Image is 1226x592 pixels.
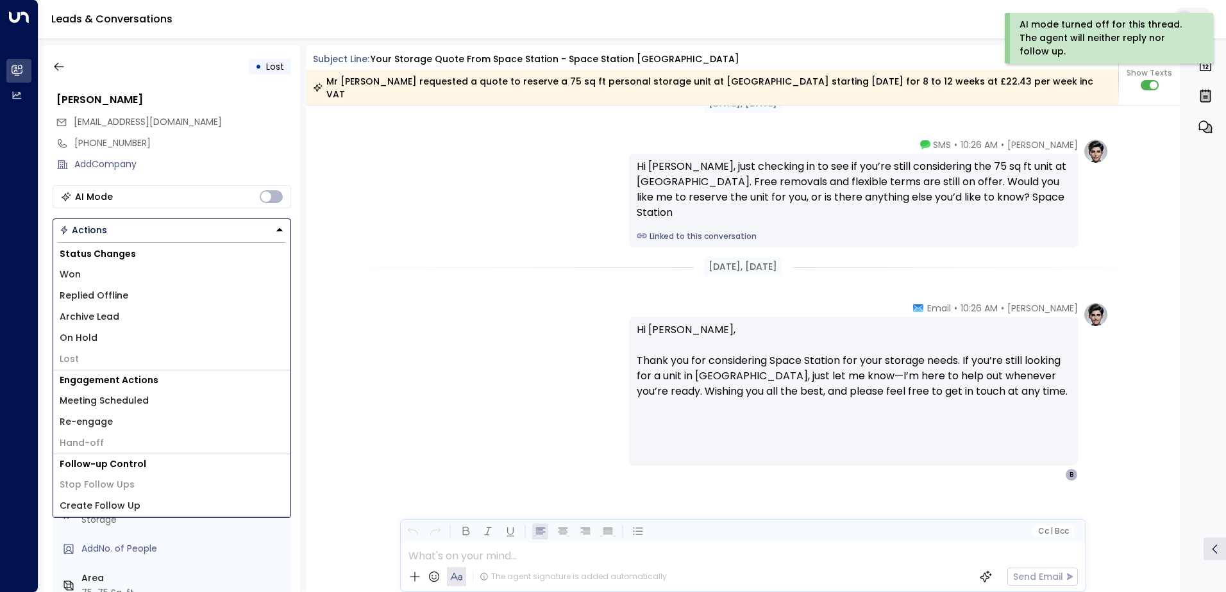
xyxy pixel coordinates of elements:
span: Stop Follow Ups [60,478,135,491]
button: Cc|Bcc [1032,525,1073,538]
div: B [1065,468,1078,481]
div: [PHONE_NUMBER] [74,136,291,150]
div: [DATE], [DATE] [703,258,782,276]
div: [PERSON_NAME] [56,92,291,108]
div: Mr [PERSON_NAME] requested a quote to reserve a 75 sq ft personal storage unit at [GEOGRAPHIC_DAT... [313,75,1111,101]
span: Re-engage [60,415,113,429]
div: Storage [81,513,286,527]
span: Subject Line: [313,53,369,65]
a: Linked to this conversation [637,231,1070,242]
span: Meeting Scheduled [60,394,149,407]
span: [PERSON_NAME] [1007,302,1078,315]
span: Show Texts [1127,67,1172,79]
img: profile-logo.png [1083,138,1109,164]
div: Hi [PERSON_NAME], just checking in to see if you’re still considering the 75 sq ft unit at [GEOGR... [637,159,1070,220]
div: AddCompany [74,158,291,171]
span: Archive Lead [60,310,119,324]
button: Undo [405,523,421,539]
span: • [954,138,957,151]
p: Hi [PERSON_NAME], Thank you for considering Space Station for your storage needs. If you’re still... [637,322,1070,415]
div: Button group with a nested menu [53,218,291,242]
span: • [954,302,957,315]
span: Replied Offline [60,289,128,302]
span: Cc Bcc [1037,527,1068,536]
span: Lost [60,352,79,366]
span: On Hold [60,331,97,345]
span: biggben8910@gmail.com [74,115,222,129]
span: SMS [933,138,951,151]
div: Your storage quote from Space Station - Space Station [GEOGRAPHIC_DATA] [371,53,739,66]
h1: Follow-up Control [53,454,290,474]
span: Create Follow Up [60,499,140,513]
div: AddNo. of People [81,542,286,555]
label: Area [81,571,286,585]
span: • [1001,138,1004,151]
div: • [255,55,262,78]
button: Actions [53,218,291,242]
span: | [1050,527,1053,536]
div: AI Mode [75,190,113,203]
div: The agent signature is added automatically [480,571,667,582]
span: Lost [266,60,284,73]
span: Email [927,302,951,315]
h1: Engagement Actions [53,370,290,390]
span: Hand-off [60,436,104,450]
a: Leads & Conversations [51,12,172,26]
span: 10:26 AM [961,138,998,151]
span: 10:26 AM [961,302,998,315]
h1: Status Changes [53,244,290,264]
span: [PERSON_NAME] [1007,138,1078,151]
span: • [1001,302,1004,315]
div: AI mode turned off for this thread. The agent will neither reply nor follow up. [1020,18,1196,58]
span: Won [60,268,81,281]
div: Actions [60,224,107,236]
img: profile-logo.png [1083,302,1109,327]
span: [EMAIL_ADDRESS][DOMAIN_NAME] [74,115,222,128]
button: Redo [427,523,443,539]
